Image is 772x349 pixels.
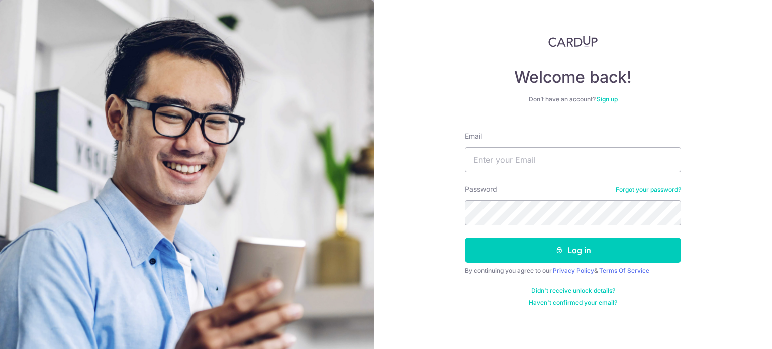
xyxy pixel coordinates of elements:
[597,95,618,103] a: Sign up
[548,35,598,47] img: CardUp Logo
[616,186,681,194] a: Forgot your password?
[465,238,681,263] button: Log in
[531,287,615,295] a: Didn't receive unlock details?
[465,147,681,172] input: Enter your Email
[465,67,681,87] h4: Welcome back!
[529,299,617,307] a: Haven't confirmed your email?
[553,267,594,274] a: Privacy Policy
[465,131,482,141] label: Email
[465,267,681,275] div: By continuing you agree to our &
[465,95,681,103] div: Don’t have an account?
[599,267,649,274] a: Terms Of Service
[465,184,497,194] label: Password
